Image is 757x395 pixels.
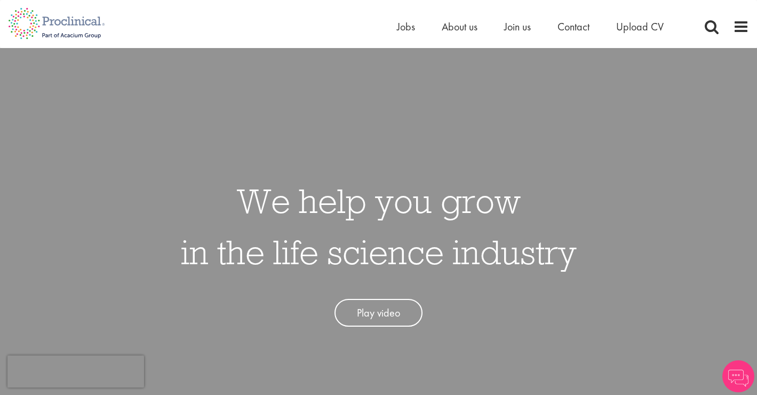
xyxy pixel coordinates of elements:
a: Join us [504,20,531,34]
a: Upload CV [616,20,664,34]
a: Jobs [397,20,415,34]
a: About us [442,20,477,34]
a: Contact [557,20,589,34]
h1: We help you grow in the life science industry [181,175,577,278]
img: Chatbot [722,360,754,392]
a: Play video [334,299,423,327]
